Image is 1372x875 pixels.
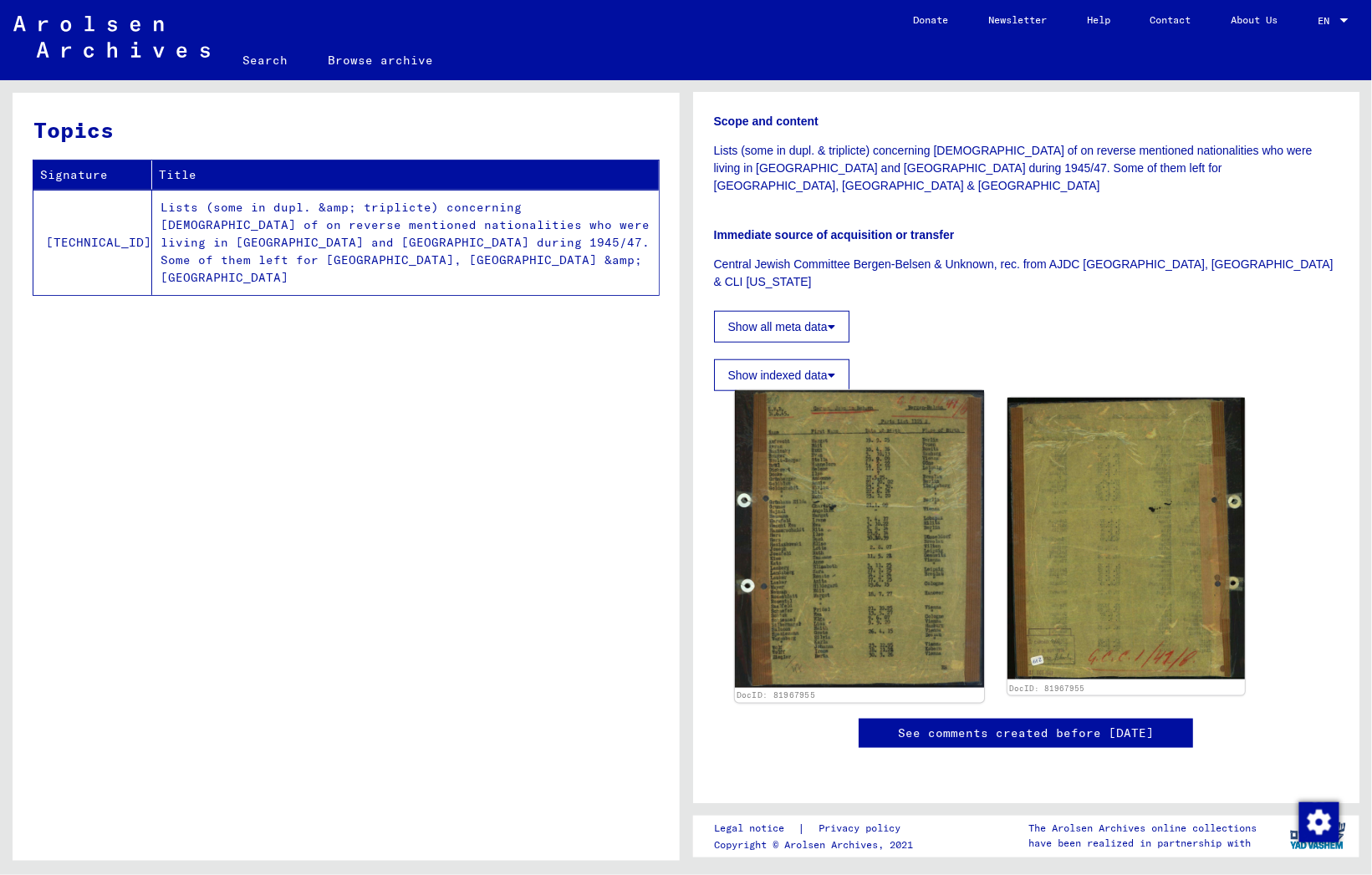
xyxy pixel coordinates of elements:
[1318,14,1330,27] mat-select-trigger: EN
[33,190,152,295] td: [TECHNICAL_ID]
[152,190,659,295] td: Lists (some in dupl. &amp; triplicte) concerning [DEMOGRAPHIC_DATA] of on reverse mentioned natio...
[714,820,921,837] div: |
[13,16,210,58] img: Arolsen_neg.svg
[1299,802,1339,842] img: Zustimmung ändern
[734,390,983,688] img: 001.jpg
[805,820,921,837] a: Privacy policy
[714,837,921,852] p: Copyright © Arolsen Archives, 2021
[714,820,798,837] a: Legal notice
[33,114,658,146] h3: Topics
[1287,815,1349,857] img: yv_logo.png
[1009,684,1084,693] a: DocID: 81967955
[223,40,309,80] a: Search
[1029,821,1257,836] p: The Arolsen Archives online collections
[714,114,819,128] b: Scope and content
[714,142,1339,195] p: Lists (some in dupl. & triplicte) concerning [DEMOGRAPHIC_DATA] of on reverse mentioned nationali...
[1298,801,1339,842] div: Zustimmung ändern
[736,690,815,700] a: DocID: 81967955
[1007,398,1245,679] img: 002.jpg
[152,160,659,190] th: Title
[898,725,1154,742] a: See comments created before [DATE]
[1029,836,1257,851] p: have been realized in partnership with
[33,160,152,190] th: Signature
[309,40,454,80] a: Browse archive
[714,256,1339,291] p: Central Jewish Committee Bergen-Belsen & Unknown, rec. from AJDC [GEOGRAPHIC_DATA], [GEOGRAPHIC_D...
[714,228,955,242] b: Immediate source of acquisition or transfer
[714,311,849,343] button: Show all meta data
[714,359,849,391] button: Show indexed data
